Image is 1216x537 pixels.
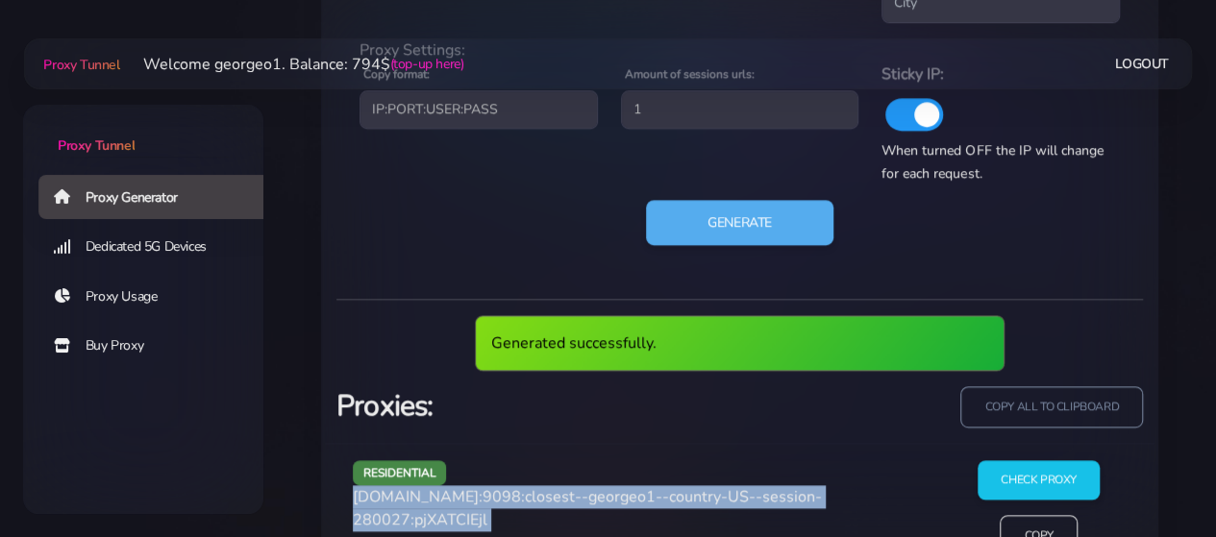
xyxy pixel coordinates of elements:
[38,225,279,269] a: Dedicated 5G Devices
[646,200,833,246] button: Generate
[881,141,1103,183] span: When turned OFF the IP will change for each request.
[120,53,464,76] li: Welcome georgeo1. Balance: 794$
[353,460,447,484] span: residential
[39,49,119,80] a: Proxy Tunnel
[23,105,263,156] a: Proxy Tunnel
[43,56,119,74] span: Proxy Tunnel
[932,223,1192,513] iframe: Webchat Widget
[475,315,1005,371] div: Generated successfully.
[336,386,729,426] h3: Proxies:
[1115,46,1169,82] a: Logout
[38,324,279,368] a: Buy Proxy
[38,275,279,319] a: Proxy Usage
[58,136,135,155] span: Proxy Tunnel
[390,54,464,74] a: (top-up here)
[38,175,279,219] a: Proxy Generator
[353,486,822,530] span: [DOMAIN_NAME]:9098:closest--georgeo1--country-US--session-280027:pjXATCIEjl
